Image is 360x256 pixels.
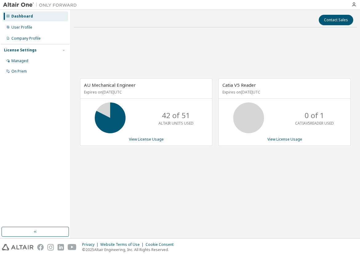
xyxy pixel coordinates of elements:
[37,244,44,250] img: facebook.svg
[2,244,34,250] img: altair_logo.svg
[222,90,345,95] p: Expires on [DATE] UTC
[267,137,302,142] a: View License Usage
[146,242,177,247] div: Cookie Consent
[158,121,194,126] p: ALTAIR UNITS USED
[82,247,177,252] p: © 2025 Altair Engineering, Inc. All Rights Reserved.
[319,15,353,25] button: Contact Sales
[222,82,256,88] span: Catia V5 Reader
[11,69,27,74] div: On Prem
[11,36,41,41] div: Company Profile
[11,58,28,63] div: Managed
[4,48,37,53] div: License Settings
[84,82,136,88] span: AU Mechanical Engineer
[129,137,164,142] a: View License Usage
[82,242,100,247] div: Privacy
[11,14,33,19] div: Dashboard
[47,244,54,250] img: instagram.svg
[305,110,324,121] p: 0 of 1
[84,90,207,95] p: Expires on [DATE] UTC
[295,121,334,126] p: CATIAV5READER USED
[162,110,190,121] p: 42 of 51
[100,242,146,247] div: Website Terms of Use
[68,244,77,250] img: youtube.svg
[11,25,32,30] div: User Profile
[58,244,64,250] img: linkedin.svg
[3,2,80,8] img: Altair One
